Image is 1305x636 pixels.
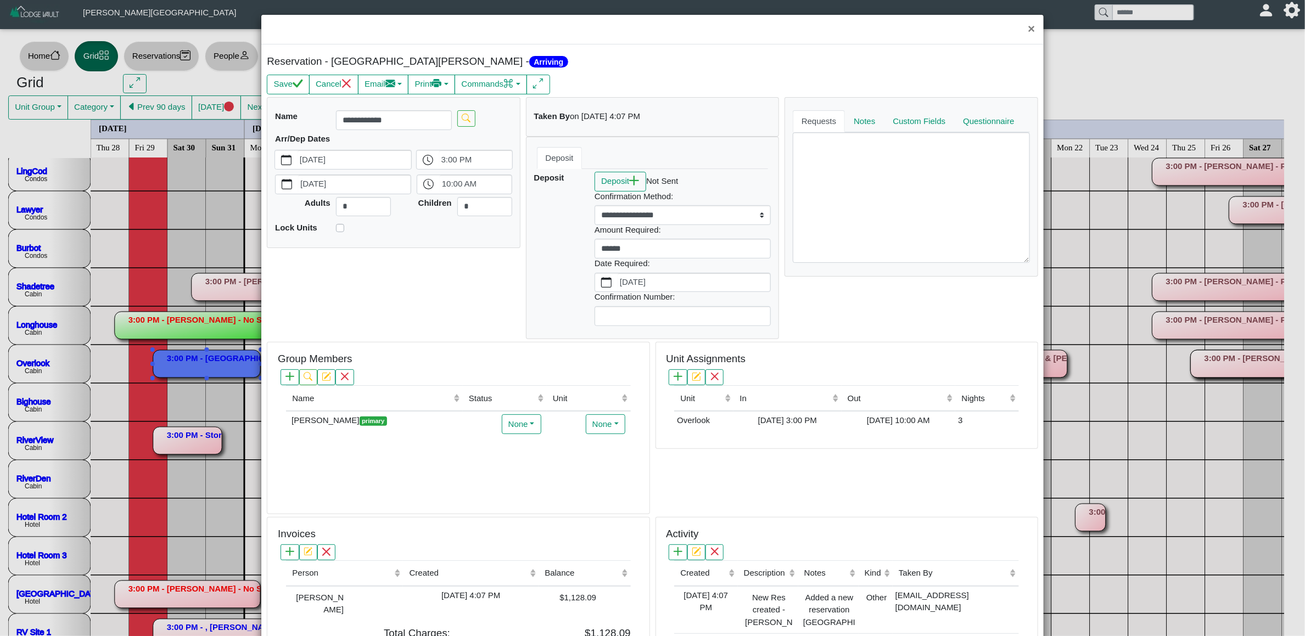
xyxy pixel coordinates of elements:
[406,589,536,602] div: [DATE] 4:07 PM
[281,544,299,560] button: plus
[358,75,409,94] button: Emailenvelope fill
[299,544,317,560] button: pencil square
[305,198,331,207] b: Adults
[553,392,619,405] div: Unit
[432,78,442,89] svg: printer fill
[299,369,317,385] button: search
[423,155,433,165] svg: clock
[801,589,856,631] div: Added a new reservation [GEOGRAPHIC_DATA][PERSON_NAME] arriving [DATE][DATE] for 3 nights
[385,78,396,89] svg: envelope fill
[281,369,299,385] button: plus
[534,173,564,182] b: Deposit
[601,277,612,288] svg: calendar
[646,176,678,185] i: Not Sent
[276,175,298,194] button: calendar
[304,547,312,556] svg: pencil square
[893,586,1019,634] td: [EMAIL_ADDRESS][DOMAIN_NAME]
[457,110,475,126] button: search
[844,414,953,427] div: [DATE] 10:00 AM
[502,414,541,434] button: None
[1020,15,1043,44] button: Close
[861,589,890,604] div: Other
[304,372,312,381] svg: search
[545,567,619,579] div: Balance
[962,392,1007,405] div: Nights
[292,392,451,405] div: Name
[292,567,391,579] div: Person
[537,147,583,169] a: Deposit
[275,134,330,143] b: Arr/Dep Dates
[439,150,512,169] label: 3:00 PM
[669,369,687,385] button: plus
[440,175,512,194] label: 10:00 AM
[293,78,303,89] svg: check
[674,411,733,430] td: Overlook
[705,544,724,560] button: x
[408,75,455,94] button: Printprinter fill
[681,567,726,579] div: Created
[417,175,440,194] button: clock
[804,567,847,579] div: Notes
[669,544,687,560] button: plus
[285,547,294,556] svg: plus
[533,78,544,89] svg: arrows angle expand
[955,411,1018,430] td: 3
[541,589,596,604] div: $1,128.09
[845,110,884,132] a: Notes
[462,114,471,122] svg: search
[793,110,845,132] a: Requests
[570,111,640,121] i: on [DATE] 4:07 PM
[410,567,527,579] div: Created
[595,172,646,192] button: Depositplus
[298,175,411,194] label: [DATE]
[705,369,724,385] button: x
[289,414,460,427] div: [PERSON_NAME]
[692,372,701,381] svg: pencil square
[595,225,771,235] h6: Amount Required:
[317,544,335,560] button: x
[503,78,514,89] svg: command
[595,292,771,302] h6: Confirmation Number:
[595,258,771,268] h6: Date Required:
[954,110,1023,132] a: Questionnaire
[317,369,335,385] button: pencil square
[282,179,292,189] svg: calendar
[692,547,701,556] svg: pencil square
[527,75,550,94] button: arrows angle expand
[289,589,344,616] div: [PERSON_NAME]
[309,75,359,94] button: Cancelx
[740,392,830,405] div: In
[741,589,796,631] div: New Res created - [PERSON_NAME]
[666,353,746,365] h5: Unit Assignments
[674,372,682,381] svg: plus
[469,392,535,405] div: Status
[340,372,349,381] svg: x
[595,273,618,292] button: calendar
[278,353,352,365] h5: Group Members
[681,392,722,405] div: Unit
[899,567,1007,579] div: Taken By
[687,369,705,385] button: pencil square
[884,110,955,132] a: Custom Fields
[335,369,354,385] button: x
[322,547,331,556] svg: x
[285,372,294,381] svg: plus
[744,567,787,579] div: Description
[341,78,352,89] svg: x
[710,547,719,556] svg: x
[322,372,331,381] svg: pencil square
[281,155,292,165] svg: calendar
[595,192,771,201] h6: Confirmation Method:
[618,273,770,292] label: [DATE]
[267,75,309,94] button: Savecheck
[360,417,387,426] span: primary
[275,150,298,169] button: calendar
[298,150,411,169] label: [DATE]
[278,528,316,541] h5: Invoices
[848,392,944,405] div: Out
[629,176,640,186] svg: plus
[687,544,705,560] button: pencil square
[677,589,735,614] div: [DATE] 4:07 PM
[666,528,698,541] h5: Activity
[423,179,434,189] svg: clock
